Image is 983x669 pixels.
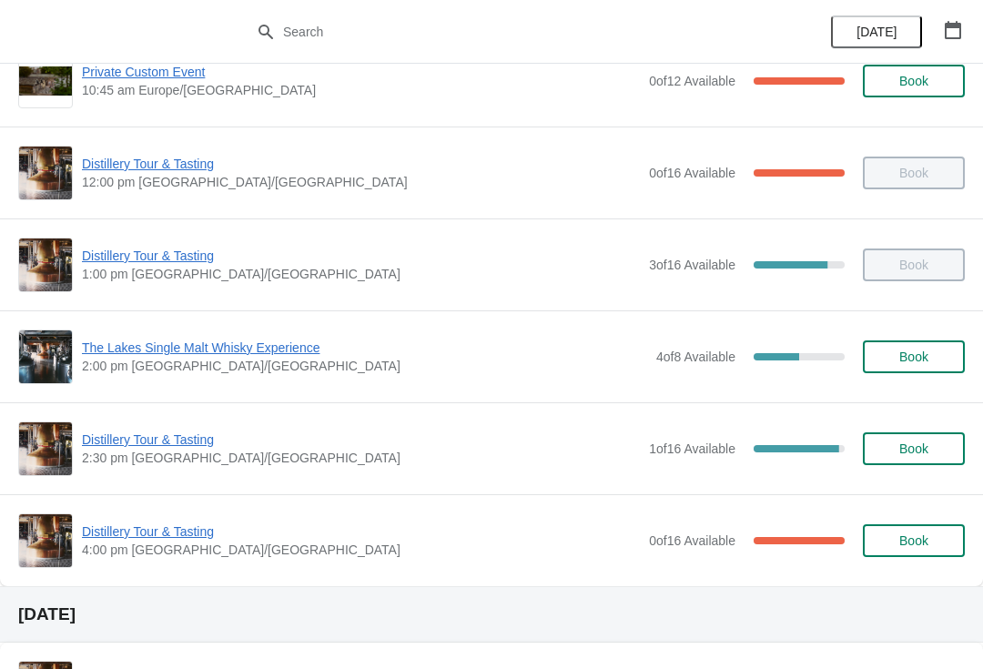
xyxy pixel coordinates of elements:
[82,265,640,283] span: 1:00 pm [GEOGRAPHIC_DATA]/[GEOGRAPHIC_DATA]
[282,15,737,48] input: Search
[82,522,640,541] span: Distillery Tour & Tasting
[19,330,72,383] img: The Lakes Single Malt Whisky Experience | | 2:00 pm Europe/London
[82,173,640,191] span: 12:00 pm [GEOGRAPHIC_DATA]/[GEOGRAPHIC_DATA]
[863,340,965,373] button: Book
[19,514,72,567] img: Distillery Tour & Tasting | | 4:00 pm Europe/London
[19,238,72,291] img: Distillery Tour & Tasting | | 1:00 pm Europe/London
[649,533,735,548] span: 0 of 16 Available
[19,147,72,199] img: Distillery Tour & Tasting | | 12:00 pm Europe/London
[19,422,72,475] img: Distillery Tour & Tasting | | 2:30 pm Europe/London
[899,533,928,548] span: Book
[899,441,928,456] span: Book
[649,74,735,88] span: 0 of 12 Available
[649,258,735,272] span: 3 of 16 Available
[649,166,735,180] span: 0 of 16 Available
[899,74,928,88] span: Book
[82,431,640,449] span: Distillery Tour & Tasting
[82,541,640,559] span: 4:00 pm [GEOGRAPHIC_DATA]/[GEOGRAPHIC_DATA]
[863,65,965,97] button: Book
[19,66,72,96] img: Private Custom Event | | 10:45 am Europe/London
[82,155,640,173] span: Distillery Tour & Tasting
[863,524,965,557] button: Book
[863,432,965,465] button: Book
[856,25,897,39] span: [DATE]
[82,357,647,375] span: 2:00 pm [GEOGRAPHIC_DATA]/[GEOGRAPHIC_DATA]
[82,63,640,81] span: Private Custom Event
[649,441,735,456] span: 1 of 16 Available
[82,247,640,265] span: Distillery Tour & Tasting
[656,350,735,364] span: 4 of 8 Available
[899,350,928,364] span: Book
[82,339,647,357] span: The Lakes Single Malt Whisky Experience
[831,15,922,48] button: [DATE]
[82,449,640,467] span: 2:30 pm [GEOGRAPHIC_DATA]/[GEOGRAPHIC_DATA]
[18,605,965,623] h2: [DATE]
[82,81,640,99] span: 10:45 am Europe/[GEOGRAPHIC_DATA]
